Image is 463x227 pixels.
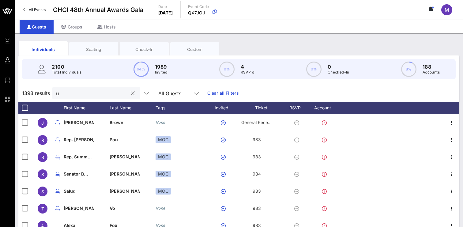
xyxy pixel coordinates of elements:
div: MOC [156,188,171,195]
p: [PERSON_NAME] [64,200,94,217]
p: Vo [110,200,140,217]
p: Event Code [188,4,209,10]
p: Invited [155,69,168,75]
button: clear icon [131,90,135,96]
div: Groups [54,20,90,34]
p: [DATE] [158,10,173,16]
p: Pou [110,131,140,148]
div: MOC [156,171,171,177]
p: [PERSON_NAME] [110,165,140,183]
i: None [156,206,165,210]
span: 983 [253,137,261,142]
span: S [41,189,44,194]
p: 4 [241,63,254,70]
a: Clear all Filters [207,90,239,96]
i: None [156,120,165,125]
span: 983 [253,188,261,194]
div: Last Name [110,102,156,114]
p: Rep. [PERSON_NAME]… [64,131,94,148]
span: All Events [29,7,46,12]
p: Rep. Summ… [64,148,94,165]
div: All Guests [155,87,204,99]
div: MOC [156,153,171,160]
p: [PERSON_NAME] [110,183,140,200]
p: Brown [110,114,140,131]
div: Individuals [23,46,63,53]
p: QX7JOJ [188,10,209,16]
span: 1398 results [22,89,50,97]
p: Accounts [423,69,440,75]
p: Date [158,4,173,10]
span: 984 [253,171,261,176]
p: 0 [328,63,349,70]
p: Salud [64,183,94,200]
div: M [441,4,452,15]
span: 983 [253,154,261,159]
p: [PERSON_NAME] [110,148,140,165]
div: Ticket [241,102,287,114]
div: Account [309,102,342,114]
div: Guests [20,20,54,34]
p: 188 [423,63,440,70]
a: All Events [20,5,49,15]
p: Checked-In [328,69,349,75]
div: Seating [74,47,114,52]
span: R [41,138,44,143]
span: M [445,7,449,13]
span: T [41,206,44,211]
p: 2100 [52,63,82,70]
div: Custom [175,47,215,52]
span: 983 [253,206,261,211]
div: Tags [156,102,208,114]
p: 1989 [155,63,168,70]
div: First Name [64,102,110,114]
p: [PERSON_NAME] [64,114,94,131]
span: J [41,120,44,126]
span: S [41,172,44,177]
p: Total Individuals [52,69,82,75]
p: RSVP`d [241,69,254,75]
span: CHCI 48th Annual Awards Gala [53,5,143,14]
div: MOC [156,136,171,143]
span: General Reception [241,120,278,125]
div: RSVP [287,102,309,114]
div: All Guests [158,91,181,96]
span: R [41,155,44,160]
div: Invited [208,102,241,114]
p: Senator B… [64,165,94,183]
div: Check-In [124,47,164,52]
div: Hosts [90,20,123,34]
